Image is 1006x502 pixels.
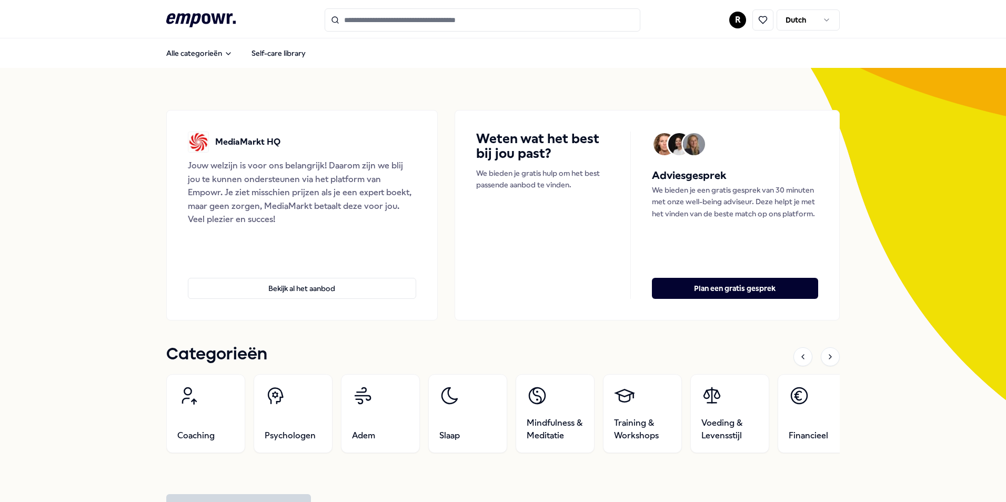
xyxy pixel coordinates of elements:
img: Avatar [653,133,676,155]
button: Plan een gratis gesprek [652,278,818,299]
span: Adem [352,429,375,442]
a: Slaap [428,374,507,453]
span: Training & Workshops [614,417,671,442]
span: Coaching [177,429,215,442]
a: Psychologen [254,374,333,453]
a: Self-care library [243,43,314,64]
p: We bieden je gratis hulp om het best passende aanbod te vinden. [476,167,609,191]
button: Bekijk al het aanbod [188,278,416,299]
h5: Adviesgesprek [652,167,818,184]
a: Training & Workshops [603,374,682,453]
a: Voeding & Levensstijl [690,374,769,453]
h1: Categorieën [166,342,267,368]
span: Slaap [439,429,460,442]
img: Avatar [683,133,705,155]
nav: Main [158,43,314,64]
p: We bieden je een gratis gesprek van 30 minuten met onze well-being adviseur. Deze helpt je met he... [652,184,818,219]
span: Psychologen [265,429,316,442]
img: MediaMarkt HQ [188,132,209,153]
a: Financieel [778,374,857,453]
p: MediaMarkt HQ [215,135,280,149]
a: Mindfulness & Meditatie [516,374,595,453]
a: Bekijk al het aanbod [188,261,416,299]
button: R [729,12,746,28]
div: Jouw welzijn is voor ons belangrijk! Daarom zijn we blij jou te kunnen ondersteunen via het platf... [188,159,416,226]
span: Mindfulness & Meditatie [527,417,584,442]
span: Financieel [789,429,828,442]
a: Coaching [166,374,245,453]
button: Alle categorieën [158,43,241,64]
input: Search for products, categories or subcategories [325,8,640,32]
span: Voeding & Levensstijl [701,417,758,442]
img: Avatar [668,133,690,155]
a: Adem [341,374,420,453]
h4: Weten wat het best bij jou past? [476,132,609,161]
